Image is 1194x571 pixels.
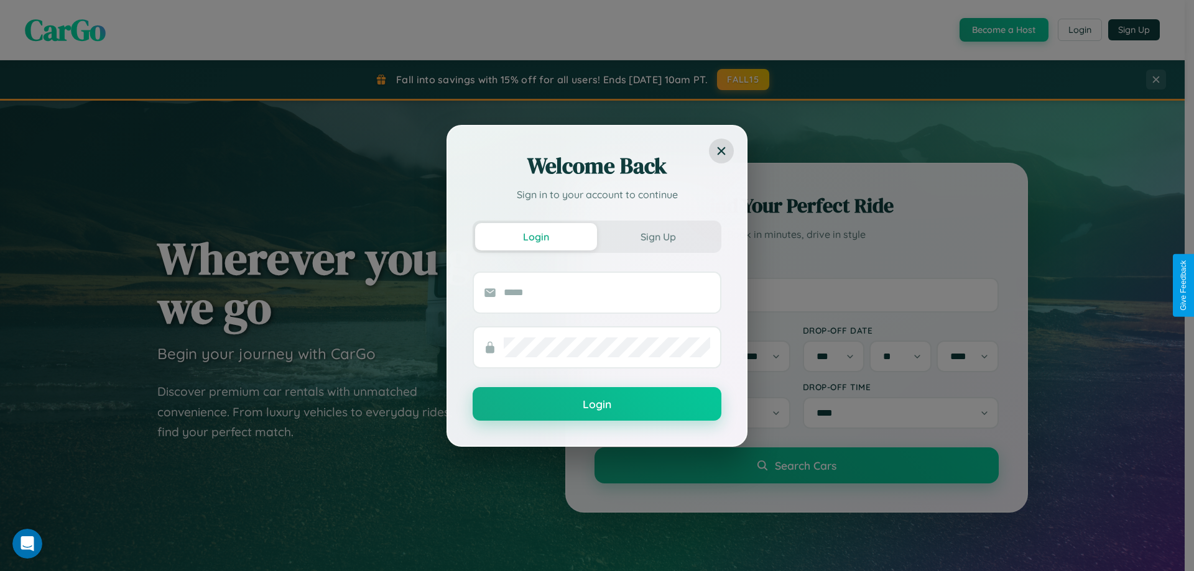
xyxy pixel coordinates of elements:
[475,223,597,250] button: Login
[473,151,721,181] h2: Welcome Back
[473,187,721,202] p: Sign in to your account to continue
[597,223,719,250] button: Sign Up
[12,529,42,559] iframe: Intercom live chat
[1179,260,1188,311] div: Give Feedback
[473,387,721,421] button: Login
